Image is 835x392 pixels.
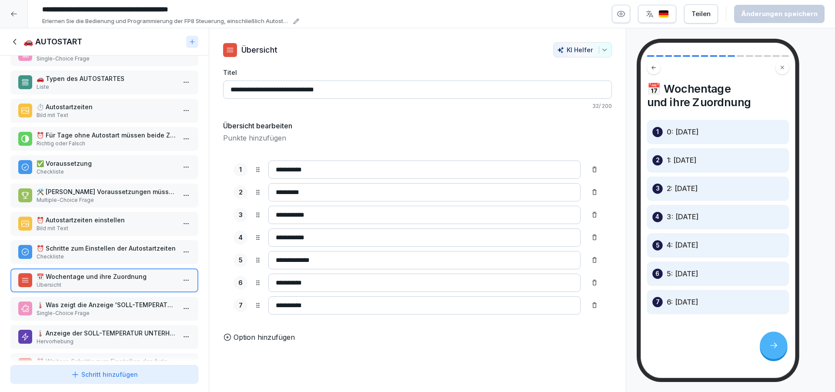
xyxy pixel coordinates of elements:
p: ⏰ Autostartzeiten einstellen [37,215,176,224]
div: 🌡️ Was zeigt die Anzeige 'SOLL-TEMPERATUR UNTERHITZE' während der Programmierung an?Single-Choice... [10,297,198,321]
div: Teilen [691,9,711,19]
p: 1 [239,165,242,175]
p: Richtig oder Falsch [37,140,176,147]
div: ⏰ Schritte zum Einstellen der AutostartzeitenCheckliste [10,240,198,264]
p: Liste [37,83,176,91]
p: 🌡️ Was zeigt die Anzeige 'SOLL-TEMPERATUR UNTERHITZE' während der Programmierung an? [37,300,176,309]
p: ⏰ Für Tage ohne Autostart müssen beide Zeiten auf 24:00 gestellt werden. [37,131,176,140]
div: ⏰ Weitere Schritte zum Einstellen der AutostartzeitenÜbersicht [10,353,198,377]
p: ⏰ Schritte zum Einstellen der Autostartzeiten [37,244,176,253]
p: 7 [239,301,243,311]
p: 5 [656,241,659,250]
p: 3 [239,210,243,220]
p: Übersicht [241,44,277,56]
button: Teilen [684,4,718,23]
p: 1 [656,127,658,137]
p: 🛠️ [PERSON_NAME] Voraussetzungen müssen erfüllt sein, damit der AUTOSTART funktioniert? [37,187,176,196]
div: ✅ VoraussetzungCheckliste [10,155,198,179]
p: Punkte hinzufügen [223,133,612,143]
h4: 📅 Wochentage und ihre Zuordnung [647,82,789,109]
p: 2: [DATE] [667,184,698,194]
p: 0: [DATE] [667,127,698,137]
div: KI Helfer [557,46,608,54]
button: KI Helfer [553,42,612,57]
p: Single-Choice Frage [37,55,176,63]
p: Option hinzufügen [234,332,295,342]
div: ⏰ Für Tage ohne Autostart müssen beide Zeiten auf 24:00 gestellt werden.Richtig oder Falsch [10,127,198,151]
p: 2 [239,188,243,198]
h1: 🚗 AUTOSTART [23,37,82,47]
p: Checkliste [37,253,176,261]
div: 🌡️ Anzeige der SOLL-TEMPERATUR UNTERHITZEHervorhebung [10,325,198,349]
div: 🛠️ [PERSON_NAME] Voraussetzungen müssen erfüllt sein, damit der AUTOSTART funktioniert?Multiple-C... [10,184,198,208]
p: 3: [DATE] [667,212,698,222]
label: Titel [223,68,612,77]
p: Erlernen Sie die Bedienung und Programmierung der FP8 Steuerung, einschließlich Autostart, Backpr... [42,17,291,26]
p: Hervorhebung [37,338,176,345]
p: 1: [DATE] [667,156,697,165]
p: ✅ Voraussetzung [37,159,176,168]
p: 🚗 Typen des AUTOSTARTES [37,74,176,83]
p: 🌡️ Anzeige der SOLL-TEMPERATUR UNTERHITZE [37,328,176,338]
p: 2 [656,156,659,165]
p: 7 [656,297,659,307]
p: Übersicht [37,281,176,289]
div: Änderungen speichern [741,9,818,19]
div: Schritt hinzufügen [71,370,138,379]
p: Bild mit Text [37,224,176,232]
p: 3 [656,184,659,194]
p: Multiple-Choice Frage [37,196,176,204]
p: 5 [239,255,243,265]
p: Bild mit Text [37,111,176,119]
p: 6 [655,269,659,278]
button: Schritt hinzufügen [10,365,198,384]
p: 4 [655,212,659,222]
p: 6 [238,278,243,288]
h5: Übersicht bearbeiten [223,121,292,131]
div: ⏰ Autostartzeiten einstellenBild mit Text [10,212,198,236]
button: Änderungen speichern [734,5,825,23]
p: 4 [238,233,243,243]
p: 4: [DATE] [667,241,698,250]
p: 6: [DATE] [667,297,698,307]
img: de.svg [658,10,669,18]
p: ⏱️ Autostartzeiten [37,102,176,111]
div: 📅 Wochentage und ihre ZuordnungÜbersicht [10,268,198,292]
div: ⏱️ AutostartzeitenBild mit Text [10,99,198,123]
p: Checkliste [37,168,176,176]
p: 📅 Wochentage und ihre Zuordnung [37,272,176,281]
p: 32 / 200 [223,102,612,110]
div: 🚗 Typen des AUTOSTARTESListe [10,70,198,94]
p: 5: [DATE] [667,269,698,278]
p: Single-Choice Frage [37,309,176,317]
